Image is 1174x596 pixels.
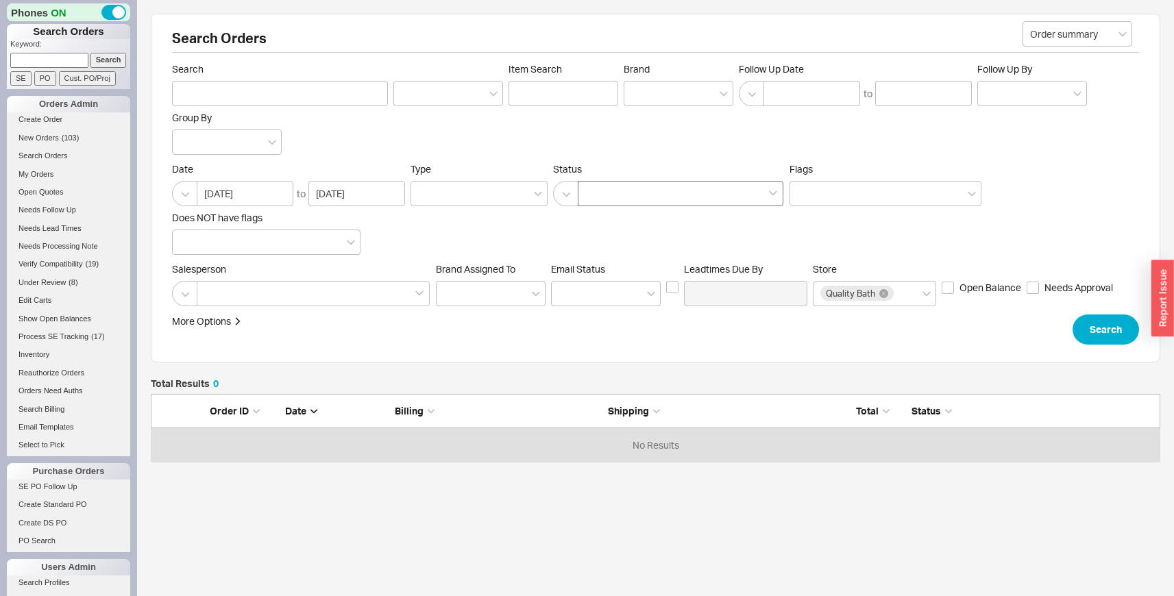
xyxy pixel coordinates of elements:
input: Type [418,186,428,201]
a: Create DS PO [7,516,130,530]
input: Search [90,53,127,67]
span: Billing [395,405,424,417]
h5: Total Results [151,379,219,388]
a: Needs Processing Note [7,239,130,253]
span: Needs Approval [1044,281,1113,295]
div: to [864,87,872,101]
input: PO [34,71,56,86]
input: Item Search [509,81,618,106]
span: ( 17 ) [91,332,105,340]
div: Shipping [608,404,814,418]
span: Needs Processing Note [19,242,98,250]
div: Phones [7,3,130,21]
input: Search [172,81,388,106]
span: Leadtimes Due By [684,263,807,275]
svg: open menu [532,291,540,297]
span: Total [856,405,879,417]
span: 0 [213,377,219,389]
span: Does NOT have flags [172,212,262,223]
a: My Orders [7,167,130,182]
span: Type [411,163,431,175]
input: Open Balance [942,282,954,294]
a: Edit Carts [7,293,130,308]
svg: open menu [489,91,498,97]
a: Verify Compatibility(19) [7,257,130,271]
input: Does NOT have flags [180,234,189,250]
span: Date [172,163,405,175]
span: Needs Follow Up [19,206,76,214]
span: ( 19 ) [86,260,99,268]
span: Process SE Tracking [19,332,88,340]
div: Orders Admin [7,96,130,112]
span: Open Balance [959,281,1021,295]
div: Purchase Orders [7,463,130,480]
div: to [297,187,306,201]
a: Needs Follow Up [7,203,130,217]
div: Order ID [210,404,278,418]
a: Under Review(8) [7,275,130,290]
div: Total [821,404,890,418]
input: SE [10,71,32,86]
input: Store [896,286,905,301]
svg: open menu [647,291,655,297]
input: Flags [797,186,807,201]
a: Select to Pick [7,438,130,452]
a: Search Billing [7,402,130,417]
div: Users Admin [7,559,130,575]
span: Date [285,405,306,417]
span: Search [1090,321,1122,338]
a: Create Standard PO [7,497,130,512]
span: ( 8 ) [69,278,77,286]
a: Process SE Tracking(17) [7,330,130,344]
span: Search [172,63,388,75]
span: Status [912,405,941,417]
span: Store [813,263,837,275]
h1: Search Orders [7,24,130,39]
span: Item Search [509,63,618,75]
svg: open menu [268,140,276,145]
span: Em ​ ail Status [551,263,605,275]
a: Show Open Balances [7,312,130,326]
svg: open menu [1118,32,1127,37]
a: Open Quotes [7,185,130,199]
div: No Results [151,428,1160,462]
span: Flags [790,163,813,175]
input: Brand [631,86,641,101]
span: Status [553,163,784,175]
span: Follow Up By [977,63,1032,75]
a: Search Profiles [7,575,130,590]
span: ( 103 ) [62,134,80,142]
span: Quality Bath [826,288,875,298]
input: Cust. PO/Proj [59,71,116,86]
input: Select... [1023,21,1132,47]
div: Date [285,404,388,418]
a: Email Templates [7,420,130,434]
input: Needs Approval [1027,282,1039,294]
h2: Search Orders [172,32,1139,53]
a: Inventory [7,347,130,362]
a: Create Order [7,112,130,127]
a: Search Orders [7,149,130,163]
span: Salesperson [172,263,430,275]
div: Billing [395,404,601,418]
a: Orders Need Auths [7,384,130,398]
span: Brand Assigned To [436,263,515,275]
a: PO Search [7,534,130,548]
span: Shipping [608,405,649,417]
span: Under Review [19,278,66,286]
span: Brand [624,63,650,75]
div: Status [901,404,1153,418]
a: Needs Lead Times [7,221,130,236]
a: SE PO Follow Up [7,480,130,494]
span: New Orders [19,134,59,142]
button: More Options [172,314,242,328]
span: Group By [172,112,212,123]
button: Search [1073,314,1139,345]
svg: open menu [1073,91,1081,97]
div: More Options [172,314,231,328]
span: Follow Up Date [739,63,972,75]
div: grid [151,428,1160,462]
a: Reauthorize Orders [7,366,130,380]
span: Order ID [210,405,249,417]
span: Verify Compatibility [19,260,83,268]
